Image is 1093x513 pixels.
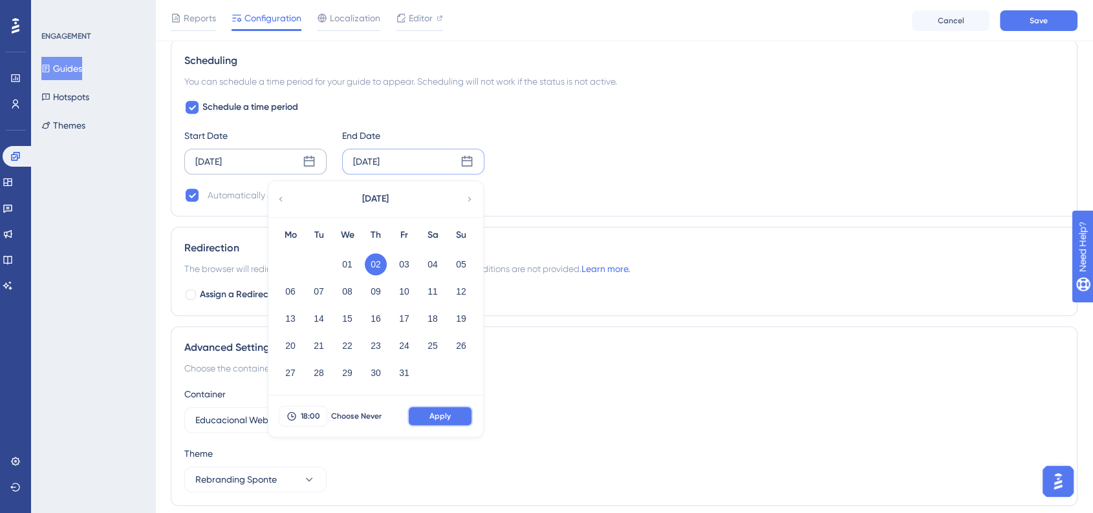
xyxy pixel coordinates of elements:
button: 30 [365,362,387,384]
div: Th [362,227,390,243]
div: Container [184,386,1064,402]
div: Start Date [184,128,327,143]
div: Advanced Settings [184,340,1064,355]
button: 21 [308,335,330,357]
button: 16 [365,308,387,330]
button: 18 [422,308,444,330]
span: Assign a Redirection URL [200,287,302,302]
button: 26 [450,335,472,357]
div: Choose the container and theme for the guide. [184,361,1064,376]
span: The browser will redirect to the “Redirection URL” when the Targeting Conditions are not provided. [184,261,630,277]
div: Redirection [184,240,1064,256]
span: Configuration [244,10,301,26]
div: Theme [184,446,1064,461]
div: Sa [418,227,447,243]
a: Learn more. [581,264,630,274]
button: 15 [336,308,358,330]
div: [DATE] [195,154,222,169]
span: Educacional Web [195,412,268,428]
button: 24 [393,335,415,357]
div: Automatically set as “Inactive” when the scheduled period is over. [208,187,474,203]
span: Rebranding Sponte [195,472,277,487]
button: 17 [393,308,415,330]
button: 07 [308,280,330,302]
button: Educacional Web [184,407,327,433]
button: 29 [336,362,358,384]
button: 01 [336,253,358,275]
button: 10 [393,280,415,302]
button: 22 [336,335,358,357]
span: Schedule a time period [202,99,298,115]
button: Guides [41,57,82,80]
div: Mo [276,227,305,243]
button: 25 [422,335,444,357]
span: Need Help? [30,3,81,19]
span: [DATE] [362,191,389,207]
button: 09 [365,280,387,302]
button: 06 [279,280,301,302]
div: End Date [342,128,484,143]
button: 20 [279,335,301,357]
span: Apply [429,411,451,421]
span: Save [1030,16,1048,26]
button: 02 [365,253,387,275]
button: Cancel [912,10,990,31]
span: Editor [409,10,433,26]
button: Hotspots [41,85,89,109]
div: You can schedule a time period for your guide to appear. Scheduling will not work if the status i... [184,74,1064,89]
button: 11 [422,280,444,302]
button: 08 [336,280,358,302]
span: Localization [330,10,380,26]
button: 27 [279,362,301,384]
span: 18:00 [301,411,320,421]
button: 28 [308,362,330,384]
button: [DATE] [310,186,440,212]
button: Save [1000,10,1077,31]
div: We [333,227,362,243]
button: 13 [279,308,301,330]
div: Scheduling [184,53,1064,68]
span: Reports [184,10,216,26]
button: Apply [407,406,473,426]
button: 04 [422,253,444,275]
span: Choose Never [331,411,382,421]
button: 14 [308,308,330,330]
div: Fr [390,227,418,243]
button: Themes [41,114,85,137]
button: Choose Never [327,406,385,426]
div: ENGAGEMENT [41,31,91,41]
button: 31 [393,362,415,384]
button: 05 [450,253,472,275]
button: 03 [393,253,415,275]
button: 18:00 [279,406,327,426]
button: 12 [450,280,472,302]
div: Tu [305,227,333,243]
iframe: UserGuiding AI Assistant Launcher [1039,462,1077,501]
button: Rebranding Sponte [184,466,327,492]
div: Su [447,227,475,243]
div: [DATE] [353,154,380,169]
span: Cancel [938,16,964,26]
button: 23 [365,335,387,357]
button: 19 [450,308,472,330]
